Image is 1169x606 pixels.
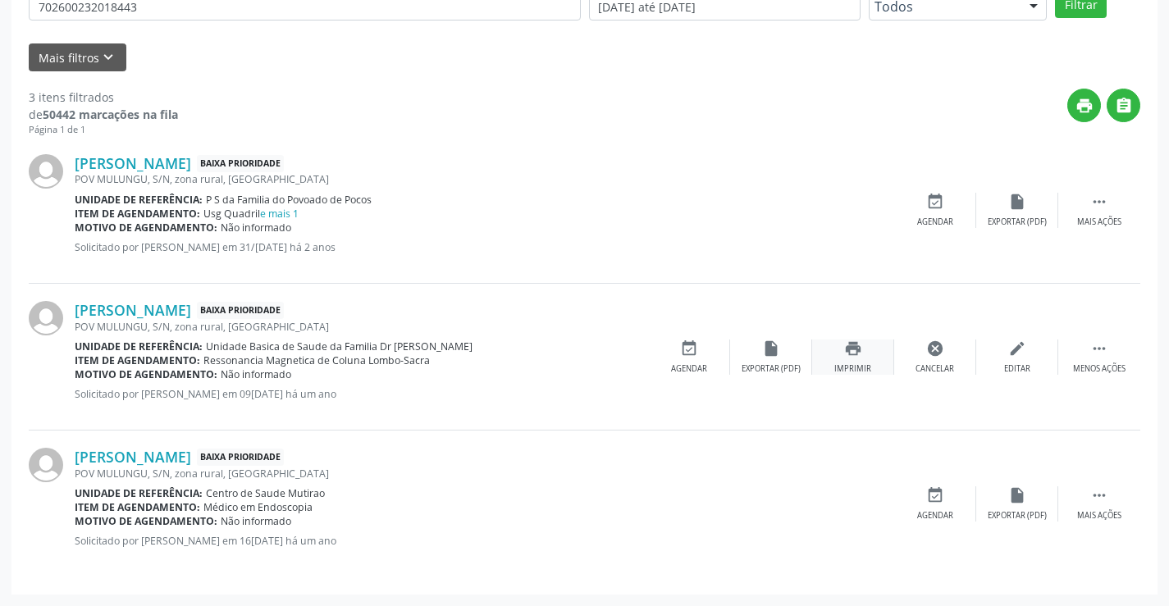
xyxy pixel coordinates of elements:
div: Menos ações [1073,363,1126,375]
div: Exportar (PDF) [742,363,801,375]
span: Ressonancia Magnetica de Coluna Lombo-Sacra [203,353,430,367]
a: [PERSON_NAME] [75,154,191,172]
p: Solicitado por [PERSON_NAME] em 31/[DATE] há 2 anos [75,240,894,254]
span: Baixa Prioridade [197,155,284,172]
i:  [1090,486,1108,504]
p: Solicitado por [PERSON_NAME] em 09[DATE] há um ano [75,387,648,401]
div: POV MULUNGU, S/N, zona rural, [GEOGRAPHIC_DATA] [75,467,894,481]
b: Item de agendamento: [75,353,200,367]
div: Cancelar [916,363,954,375]
i: event_available [680,339,698,358]
div: de [29,106,178,123]
img: img [29,448,63,482]
b: Item de agendamento: [75,500,200,514]
img: img [29,154,63,189]
button:  [1107,89,1140,122]
b: Item de agendamento: [75,207,200,221]
b: Unidade de referência: [75,486,203,500]
span: Baixa Prioridade [197,449,284,466]
div: Mais ações [1077,510,1121,522]
i:  [1115,97,1133,115]
i:  [1090,193,1108,211]
button: Mais filtroskeyboard_arrow_down [29,43,126,72]
span: Não informado [221,221,291,235]
i: print [844,339,862,358]
i: edit [1008,339,1026,358]
span: Não informado [221,514,291,528]
div: POV MULUNGU, S/N, zona rural, [GEOGRAPHIC_DATA] [75,172,894,186]
b: Motivo de agendamento: [75,367,217,381]
div: Exportar (PDF) [988,216,1047,228]
div: Página 1 de 1 [29,123,178,137]
span: P S da Familia do Povoado de Pocos [206,193,372,207]
b: Motivo de agendamento: [75,514,217,528]
b: Motivo de agendamento: [75,221,217,235]
strong: 50442 marcações na fila [43,107,178,122]
div: Agendar [671,363,707,375]
div: POV MULUNGU, S/N, zona rural, [GEOGRAPHIC_DATA] [75,320,648,334]
span: Unidade Basica de Saude da Familia Dr [PERSON_NAME] [206,339,473,353]
div: Agendar [917,510,953,522]
div: Exportar (PDF) [988,510,1047,522]
div: Imprimir [834,363,871,375]
div: Mais ações [1077,216,1121,228]
span: Usg Quadril [203,207,299,221]
b: Unidade de referência: [75,193,203,207]
i: event_available [926,486,944,504]
div: Agendar [917,216,953,228]
span: Baixa Prioridade [197,302,284,319]
i: cancel [926,339,944,358]
div: Editar [1004,363,1030,375]
b: Unidade de referência: [75,339,203,353]
div: 3 itens filtrados [29,89,178,106]
i:  [1090,339,1108,358]
a: e mais 1 [260,207,299,221]
span: Não informado [221,367,291,381]
img: img [29,301,63,335]
i: insert_drive_file [1008,486,1026,504]
i: insert_drive_file [762,339,780,358]
a: [PERSON_NAME] [75,448,191,466]
i: print [1075,97,1094,115]
a: [PERSON_NAME] [75,301,191,319]
span: Médico em Endoscopia [203,500,313,514]
p: Solicitado por [PERSON_NAME] em 16[DATE] há um ano [75,534,894,548]
i: event_available [926,193,944,211]
span: Centro de Saude Mutirao [206,486,325,500]
button: print [1067,89,1101,122]
i: insert_drive_file [1008,193,1026,211]
i: keyboard_arrow_down [99,48,117,66]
